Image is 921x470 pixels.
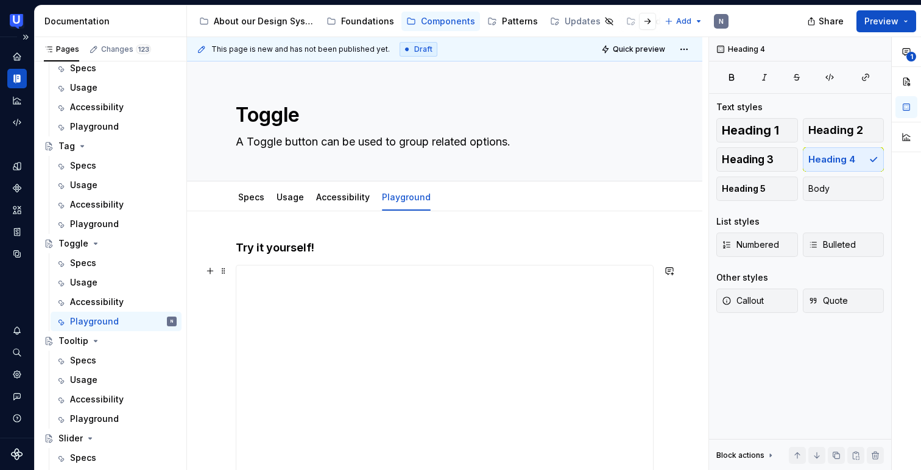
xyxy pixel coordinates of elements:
a: Usage [277,192,304,202]
span: Heading 5 [722,183,766,195]
div: Accessibility [70,393,124,405]
div: Playground [377,184,436,209]
div: N [171,315,173,328]
a: Analytics [7,91,27,110]
span: Heading 2 [808,124,863,136]
a: Playground [51,214,182,234]
div: List styles [716,216,760,228]
div: Changes [101,44,151,54]
a: Settings [7,365,27,384]
button: Contact support [7,387,27,406]
button: Heading 3 [716,147,798,172]
a: Usage [51,78,182,97]
span: Body [808,183,830,195]
div: Patterns [502,15,538,27]
div: Page tree [194,9,658,33]
a: Accessibility [51,390,182,409]
a: Components [401,12,480,31]
button: Heading 1 [716,118,798,142]
span: Add [676,16,691,26]
a: Playground [51,409,182,429]
div: Specs [233,184,269,209]
a: Home [7,47,27,66]
a: Specs [51,351,182,370]
img: 41adf70f-fc1c-4662-8e2d-d2ab9c673b1b.png [10,14,24,29]
button: Search ⌘K [7,343,27,362]
a: Accessibility [51,195,182,214]
button: Notifications [7,321,27,340]
button: Numbered [716,233,798,257]
div: Specs [70,452,96,464]
a: Toggle [39,234,182,253]
div: Other styles [716,272,768,284]
div: N [719,16,724,26]
div: Text styles [716,101,763,113]
button: Expand sidebar [17,29,34,46]
div: Playground [70,413,119,425]
a: Specs [238,192,264,202]
div: Usage [70,374,97,386]
div: Data sources [7,244,27,264]
div: Foundations [341,15,394,27]
a: Specs [51,58,182,78]
button: Share [801,10,852,32]
textarea: A Toggle button can be used to group related options. [233,132,651,152]
a: Accessibility [51,97,182,117]
div: Usage [70,179,97,191]
div: Specs [70,160,96,172]
button: Callout [716,289,798,313]
div: Specs [70,62,96,74]
a: About our Design System [194,12,319,31]
div: Playground [70,315,119,328]
div: Specs [70,354,96,367]
button: Quote [803,289,884,313]
span: Quote [808,295,848,307]
a: Tooltip [39,331,182,351]
div: Code automation [7,113,27,132]
a: Documentation [7,69,27,88]
span: Draft [414,44,432,54]
a: Slider [39,429,182,448]
div: Usage [70,276,97,289]
div: Playground [70,218,119,230]
h4: Try it yourself! [236,240,654,255]
div: Pages [44,44,79,54]
svg: Supernova Logo [11,448,23,460]
a: PlaygroundN [51,312,182,331]
button: Add [661,13,707,30]
div: Accessibility [311,184,375,209]
a: Patterns [482,12,543,31]
a: Specs [51,253,182,273]
div: Accessibility [70,101,124,113]
div: Assets [7,200,27,220]
a: Components [7,178,27,198]
span: Heading 1 [722,124,779,136]
div: Accessibility [70,296,124,308]
div: Tooltip [58,335,88,347]
a: Design tokens [7,156,27,176]
a: Playground [51,117,182,136]
span: Heading 3 [722,153,774,166]
div: Specs [70,257,96,269]
div: Storybook stories [7,222,27,242]
span: Numbered [722,239,779,251]
a: Usage [51,175,182,195]
button: Heading 5 [716,177,798,201]
div: Updates [565,15,601,27]
span: 1 [906,52,916,61]
div: Tag [58,140,75,152]
div: Block actions [716,451,764,460]
div: Usage [70,82,97,94]
button: Bulleted [803,233,884,257]
a: Playground [382,192,431,202]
